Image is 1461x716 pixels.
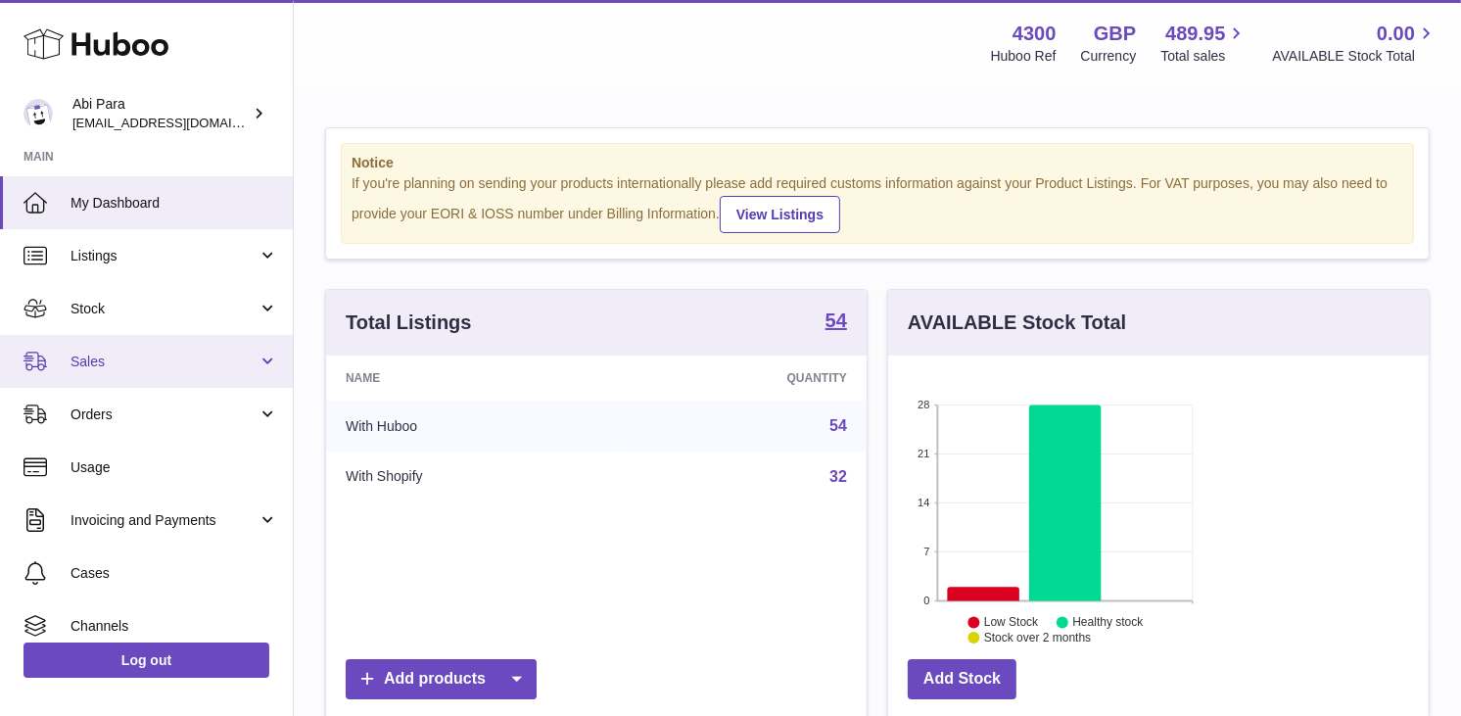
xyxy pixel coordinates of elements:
div: If you're planning on sending your products internationally please add required customs informati... [352,174,1403,233]
strong: 54 [825,310,847,330]
th: Name [326,356,618,401]
span: AVAILABLE Stock Total [1272,47,1437,66]
a: View Listings [720,196,840,233]
span: Cases [71,564,278,583]
a: Add products [346,659,537,699]
span: [EMAIL_ADDRESS][DOMAIN_NAME] [72,115,288,130]
span: Stock [71,300,258,318]
th: Quantity [618,356,867,401]
span: Channels [71,617,278,636]
a: 32 [829,468,847,485]
img: Abi@mifo.co.uk [24,99,53,128]
td: With Huboo [326,401,618,452]
td: With Shopify [326,452,618,502]
text: 0 [923,595,929,606]
strong: 4300 [1013,21,1057,47]
div: Currency [1081,47,1137,66]
div: Huboo Ref [991,47,1057,66]
a: Add Stock [908,659,1016,699]
span: Orders [71,406,258,424]
a: Log out [24,643,269,678]
span: Invoicing and Payments [71,511,258,530]
text: 7 [923,546,929,557]
span: Total sales [1160,47,1248,66]
a: 54 [829,417,847,434]
text: Low Stock [984,615,1039,629]
text: 28 [918,399,929,410]
strong: GBP [1094,21,1136,47]
text: 21 [918,448,929,459]
text: 14 [918,497,929,508]
a: 489.95 Total sales [1160,21,1248,66]
span: Listings [71,247,258,265]
strong: Notice [352,154,1403,172]
span: My Dashboard [71,194,278,213]
span: 489.95 [1165,21,1225,47]
a: 0.00 AVAILABLE Stock Total [1272,21,1437,66]
h3: AVAILABLE Stock Total [908,310,1126,336]
span: 0.00 [1377,21,1415,47]
span: Usage [71,458,278,477]
a: 54 [825,310,847,334]
text: Stock over 2 months [984,631,1091,644]
span: Sales [71,353,258,371]
div: Abi Para [72,95,249,132]
h3: Total Listings [346,310,472,336]
text: Healthy stock [1072,615,1144,629]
